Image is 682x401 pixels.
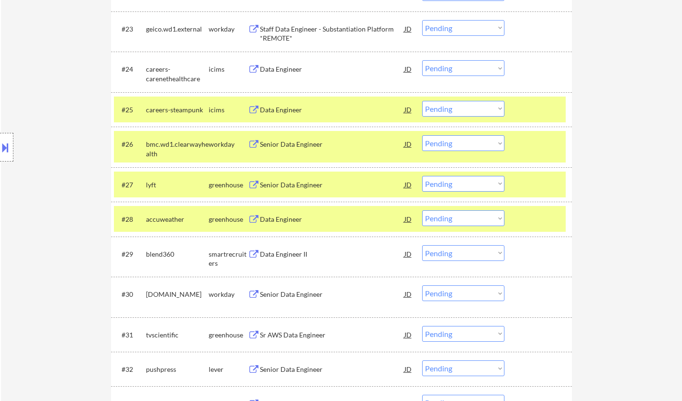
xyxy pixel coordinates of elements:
[146,330,209,340] div: tvscientific
[209,290,248,299] div: workday
[122,24,138,34] div: #23
[146,215,209,224] div: accuweather
[146,249,209,259] div: blend360
[209,24,248,34] div: workday
[403,101,413,118] div: JD
[403,245,413,262] div: JD
[209,180,248,190] div: greenhouse
[260,290,404,299] div: Senior Data Engineer
[403,360,413,378] div: JD
[209,330,248,340] div: greenhouse
[209,65,248,74] div: icims
[260,65,404,74] div: Data Engineer
[260,105,404,115] div: Data Engineer
[403,210,413,228] div: JD
[209,140,248,149] div: workday
[403,326,413,343] div: JD
[146,180,209,190] div: lyft
[403,285,413,303] div: JD
[146,140,209,158] div: bmc.wd1.clearwayhealth
[209,105,248,115] div: icims
[146,65,209,83] div: careers-carenethealthcare
[209,215,248,224] div: greenhouse
[209,365,248,374] div: lever
[260,365,404,374] div: Senior Data Engineer
[260,215,404,224] div: Data Engineer
[260,180,404,190] div: Senior Data Engineer
[122,365,138,374] div: #32
[260,249,404,259] div: Data Engineer II
[209,249,248,268] div: smartrecruiters
[122,330,138,340] div: #31
[403,176,413,193] div: JD
[146,290,209,299] div: [DOMAIN_NAME]
[403,60,413,77] div: JD
[403,20,413,37] div: JD
[146,105,209,115] div: careers-steampunk
[122,290,138,299] div: #30
[260,24,404,43] div: Staff Data Engineer - Substantiation Platform *REMOTE*
[146,24,209,34] div: geico.wd1.external
[146,365,209,374] div: pushpress
[260,330,404,340] div: Sr AWS Data Engineer
[260,140,404,149] div: Senior Data Engineer
[403,135,413,152] div: JD
[122,249,138,259] div: #29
